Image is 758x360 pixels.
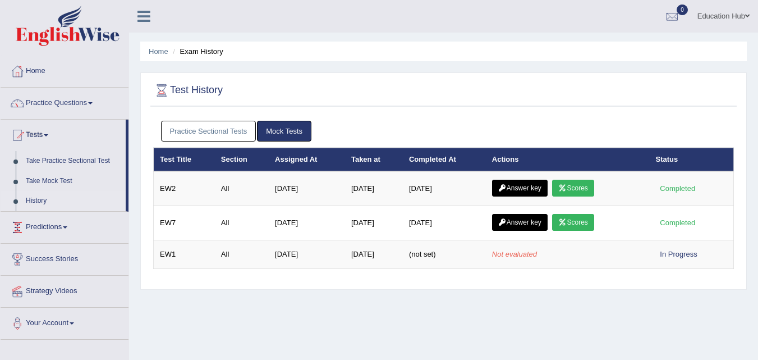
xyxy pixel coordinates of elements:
a: Home [149,47,168,56]
th: Completed At [403,148,486,171]
a: History [21,191,126,211]
a: Predictions [1,212,128,240]
th: Section [215,148,269,171]
div: In Progress [656,248,702,260]
td: All [215,206,269,240]
td: EW2 [154,171,215,206]
a: Strategy Videos [1,276,128,304]
a: Home [1,56,128,84]
th: Actions [486,148,650,171]
td: [DATE] [345,171,403,206]
div: Completed [656,217,700,229]
a: Success Stories [1,244,128,272]
a: Answer key [492,214,548,231]
a: Practice Questions [1,88,128,116]
td: [DATE] [269,240,345,269]
td: [DATE] [269,206,345,240]
a: Your Account [1,308,128,336]
td: [DATE] [345,206,403,240]
h2: Test History [153,82,223,99]
td: [DATE] [345,240,403,269]
a: Scores [552,180,594,197]
th: Taken at [345,148,403,171]
th: Assigned At [269,148,345,171]
a: Answer key [492,180,548,197]
td: [DATE] [403,206,486,240]
em: Not evaluated [492,250,537,258]
div: Completed [656,183,700,194]
td: All [215,240,269,269]
li: Exam History [170,46,223,57]
td: EW1 [154,240,215,269]
a: Take Mock Test [21,171,126,192]
a: Mock Tests [257,121,311,142]
a: Take Practice Sectional Test [21,151,126,171]
a: Tests [1,120,126,148]
span: 0 [677,4,688,15]
span: (not set) [409,250,436,258]
td: EW7 [154,206,215,240]
td: All [215,171,269,206]
th: Test Title [154,148,215,171]
td: [DATE] [269,171,345,206]
a: Practice Sectional Tests [161,121,256,142]
td: [DATE] [403,171,486,206]
a: Scores [552,214,594,231]
th: Status [650,148,734,171]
